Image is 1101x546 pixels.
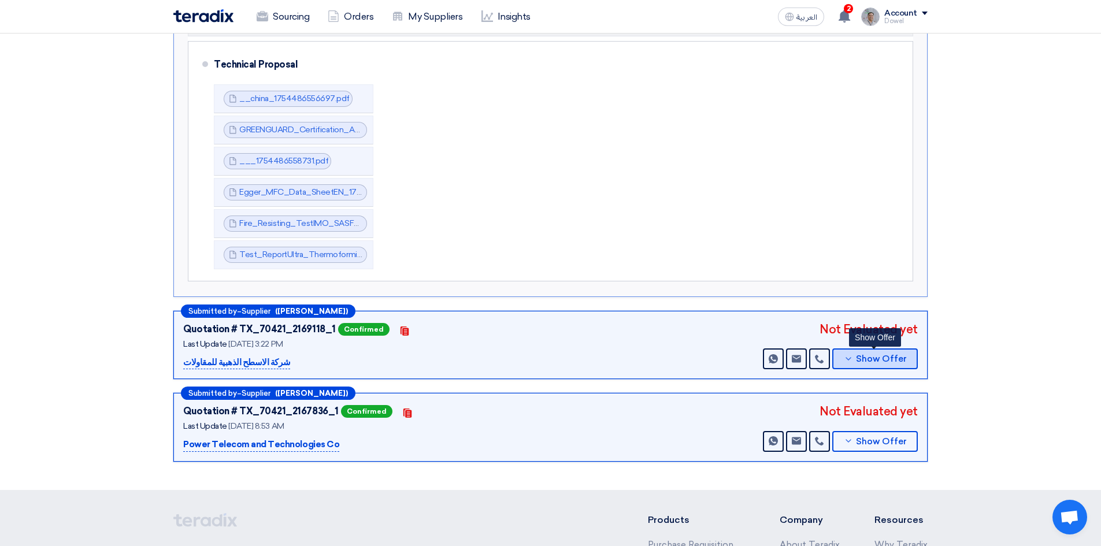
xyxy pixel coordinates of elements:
span: Last Update [183,339,227,349]
button: Show Offer [832,348,918,369]
b: ([PERSON_NAME]) [275,389,348,397]
img: IMG_1753965247717.jpg [861,8,880,26]
a: Test_ReportUltra_Thermoforming_HIMACSEng_1754486562623.pdf [239,250,496,259]
a: My Suppliers [383,4,472,29]
div: Dowel [884,18,928,24]
li: Products [648,513,746,527]
div: – [181,304,355,318]
div: Not Evaluated yet [820,403,918,420]
div: Quotation # TX_70421_2167836_1 [183,404,339,418]
span: Supplier [242,389,270,397]
img: Teradix logo [173,9,233,23]
div: Technical Proposal [214,51,894,79]
span: Last Update [183,421,227,431]
a: __china_1754486556697.pdf [239,94,350,103]
span: [DATE] 8:53 AM [228,421,284,431]
b: ([PERSON_NAME]) [275,307,348,315]
p: Power Telecom and Technologies Co [183,438,339,452]
span: [DATE] 3:22 PM [228,339,283,349]
span: Supplier [242,307,270,315]
div: Show Offer [849,328,901,347]
button: Show Offer [832,431,918,452]
span: Show Offer [856,355,907,363]
span: العربية [796,13,817,21]
li: Company [780,513,840,527]
button: العربية [778,8,824,26]
a: GREENGUARD_Certification_AUG_1754486557878.pdf [239,125,448,135]
a: Egger_MFC_Data_SheetEN_1754486560320.pdf [239,187,424,197]
a: Open chat [1052,500,1087,534]
a: ___1754486558731.pdf [239,156,328,166]
div: Not Evaluated yet [820,321,918,338]
div: Quotation # TX_70421_2169118_1 [183,322,336,336]
li: Resources [874,513,928,527]
span: Confirmed [341,405,392,418]
a: Sourcing [247,4,318,29]
span: Show Offer [856,437,907,446]
a: Fire_Resisting_TestIMO_SASF_1754486560954.pdf [239,218,435,228]
span: Submitted by [188,389,237,397]
span: Confirmed [338,323,390,336]
span: Submitted by [188,307,237,315]
p: شركة الاسطح الذهبية للمقاولات [183,356,290,370]
span: 2 [844,4,853,13]
a: Orders [318,4,383,29]
a: Insights [472,4,540,29]
div: – [181,387,355,400]
div: Account [884,9,917,18]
